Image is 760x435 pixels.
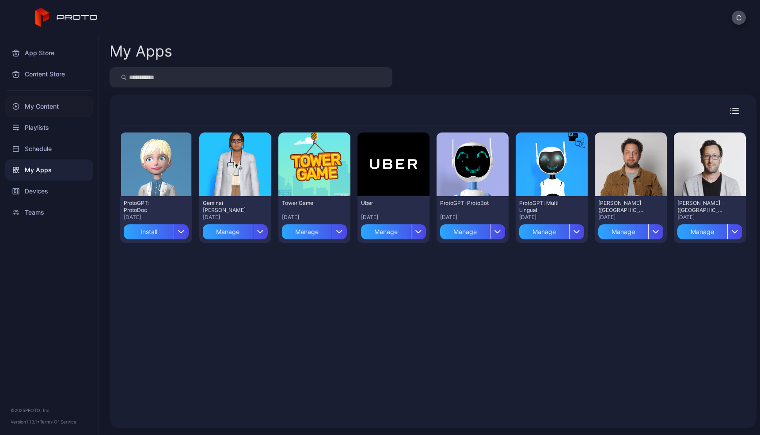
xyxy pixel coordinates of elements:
[5,202,93,223] a: Teams
[361,221,426,239] button: Manage
[440,200,489,207] div: ProtoGPT: ProtoBot
[124,221,189,239] button: Install
[282,224,332,239] div: Manage
[203,200,251,214] div: Geminai Dr. Rodriguez
[440,224,490,239] div: Manage
[440,214,505,221] div: [DATE]
[361,200,410,207] div: Uber
[677,224,727,239] div: Manage
[5,96,93,117] a: My Content
[124,200,172,214] div: ProtoGPT: ProtoDoc
[11,419,40,424] span: Version 1.13.1 •
[203,214,268,221] div: [DATE]
[598,200,647,214] div: Raffi K - (MIT)
[361,224,411,239] div: Manage
[598,214,663,221] div: [DATE]
[519,221,584,239] button: Manage
[282,200,331,207] div: Tower Game
[440,221,505,239] button: Manage
[11,407,88,414] div: © 2025 PROTO, Inc.
[677,221,742,239] button: Manage
[598,221,663,239] button: Manage
[732,11,746,25] button: C
[677,214,742,221] div: [DATE]
[361,214,426,221] div: [DATE]
[110,44,172,59] div: My Apps
[282,221,347,239] button: Manage
[203,224,253,239] div: Manage
[677,200,726,214] div: David Nussbaum - (MIT)
[5,159,93,181] a: My Apps
[40,419,76,424] a: Terms Of Service
[519,214,584,221] div: [DATE]
[5,181,93,202] a: Devices
[519,200,568,214] div: ProtoGPT: Multi Lingual
[203,221,268,239] button: Manage
[519,224,569,239] div: Manage
[598,224,648,239] div: Manage
[5,117,93,138] a: Playlists
[124,224,174,239] div: Install
[124,214,189,221] div: [DATE]
[5,138,93,159] a: Schedule
[282,214,347,221] div: [DATE]
[5,64,93,85] a: Content Store
[5,42,93,64] a: App Store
